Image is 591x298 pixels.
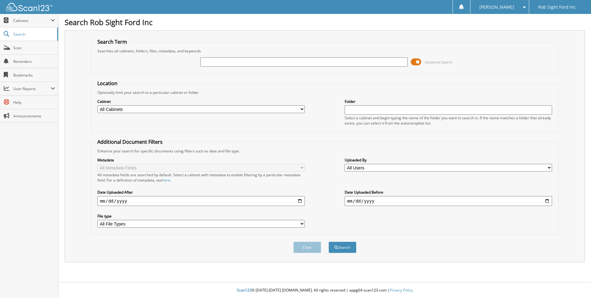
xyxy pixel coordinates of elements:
span: Advanced Search [425,60,452,64]
div: Searches all cabinets, folders, files, metadata, and keywords [94,48,555,54]
h1: Search Rob Sight Ford Inc [65,17,585,27]
div: Optionally limit your search to a particular cabinet or folder [94,90,555,95]
legend: Location [94,80,121,87]
span: Scan123 [237,287,252,293]
div: Select a cabinet and begin typing the name of the folder you want to search in. If the name match... [345,115,552,126]
span: Search [13,32,54,37]
a: Privacy Policy [390,287,413,293]
legend: Search Term [94,38,130,45]
label: Date Uploaded Before [345,190,552,195]
span: Reminders [13,59,55,64]
span: Help [13,100,55,105]
label: Cabinet [97,99,305,104]
span: Announcements [13,113,55,119]
label: Uploaded By [345,157,552,163]
div: © [DATE]-[DATE] [DOMAIN_NAME]. All rights reserved | appg04-scan123-com | [58,283,591,298]
span: Bookmarks [13,72,55,78]
legend: Additional Document Filters [94,138,166,145]
div: Enhance your search for specific documents using filters such as date and file type. [94,148,555,154]
label: Metadata [97,157,305,163]
input: end [345,196,552,206]
button: Search [329,242,356,253]
span: Rob Sight Ford Inc [538,5,576,9]
label: Folder [345,99,552,104]
label: Date Uploaded After [97,190,305,195]
span: Cabinets [13,18,51,23]
label: File type [97,213,305,219]
input: start [97,196,305,206]
button: Clear [293,242,321,253]
div: All metadata fields are searched by default. Select a cabinet with metadata to enable filtering b... [97,172,305,183]
a: here [162,177,170,183]
span: User Reports [13,86,51,91]
span: [PERSON_NAME] [479,5,514,9]
img: scan123-logo-white.svg [6,3,53,11]
span: Scan [13,45,55,50]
